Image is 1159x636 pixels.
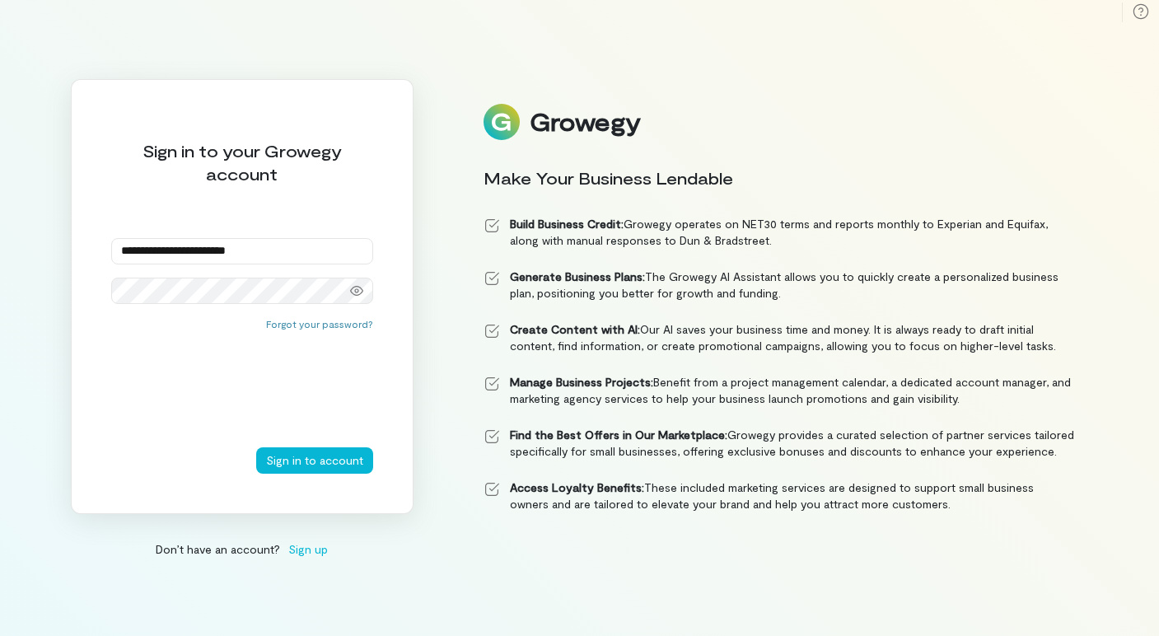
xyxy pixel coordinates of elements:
[484,321,1075,354] li: Our AI saves your business time and money. It is always ready to draft initial content, find info...
[266,317,373,330] button: Forgot your password?
[510,375,653,389] strong: Manage Business Projects:
[484,216,1075,249] li: Growegy operates on NET30 terms and reports monthly to Experian and Equifax, along with manual re...
[510,217,624,231] strong: Build Business Credit:
[111,139,373,185] div: Sign in to your Growegy account
[510,269,645,283] strong: Generate Business Plans:
[510,428,727,442] strong: Find the Best Offers in Our Marketplace:
[484,104,520,140] img: Logo
[484,479,1075,512] li: These included marketing services are designed to support small business owners and are tailored ...
[484,269,1075,302] li: The Growegy AI Assistant allows you to quickly create a personalized business plan, positioning y...
[484,166,1075,189] div: Make Your Business Lendable
[510,322,640,336] strong: Create Content with AI:
[71,540,414,558] div: Don’t have an account?
[530,108,640,136] div: Growegy
[256,447,373,474] button: Sign in to account
[484,427,1075,460] li: Growegy provides a curated selection of partner services tailored specifically for small business...
[510,480,644,494] strong: Access Loyalty Benefits:
[288,540,328,558] span: Sign up
[484,374,1075,407] li: Benefit from a project management calendar, a dedicated account manager, and marketing agency ser...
